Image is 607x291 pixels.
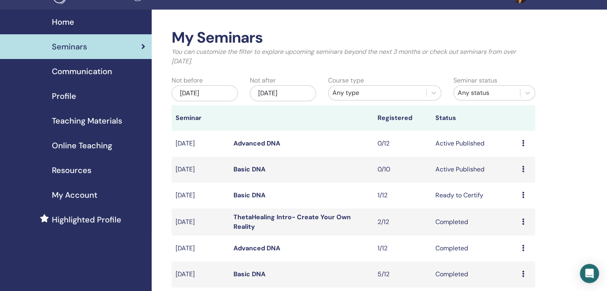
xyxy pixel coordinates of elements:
[172,105,229,131] th: Seminar
[52,140,112,151] span: Online Teaching
[453,76,497,85] label: Seminar status
[52,90,76,102] span: Profile
[52,41,87,53] span: Seminars
[431,157,518,183] td: Active Published
[431,183,518,208] td: Ready to Certify
[332,88,422,98] div: Any type
[458,88,516,98] div: Any status
[172,29,535,47] h2: My Seminars
[172,131,229,157] td: [DATE]
[431,105,518,131] th: Status
[172,262,229,287] td: [DATE]
[233,165,265,173] a: Basic DNA
[52,214,121,226] span: Highlighted Profile
[172,47,535,66] p: You can customize the filter to explore upcoming seminars beyond the next 3 months or check out s...
[374,131,431,157] td: 0/12
[374,262,431,287] td: 5/12
[52,65,112,77] span: Communication
[172,76,203,85] label: Not before
[374,105,431,131] th: Registered
[431,131,518,157] td: Active Published
[172,157,229,183] td: [DATE]
[328,76,364,85] label: Course type
[172,183,229,208] td: [DATE]
[250,85,316,101] div: [DATE]
[172,236,229,262] td: [DATE]
[374,236,431,262] td: 1/12
[52,189,97,201] span: My Account
[233,213,351,231] a: ThetaHealing Intro- Create Your Own Reality
[233,244,280,252] a: Advanced DNA
[233,191,265,199] a: Basic DNA
[431,236,518,262] td: Completed
[172,85,238,101] div: [DATE]
[374,208,431,236] td: 2/12
[374,157,431,183] td: 0/10
[374,183,431,208] td: 1/12
[580,264,599,283] div: Open Intercom Messenger
[233,270,265,278] a: Basic DNA
[250,76,276,85] label: Not after
[172,208,229,236] td: [DATE]
[431,208,518,236] td: Completed
[431,262,518,287] td: Completed
[52,115,122,127] span: Teaching Materials
[52,16,74,28] span: Home
[233,139,280,147] a: Advanced DNA
[52,164,91,176] span: Resources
